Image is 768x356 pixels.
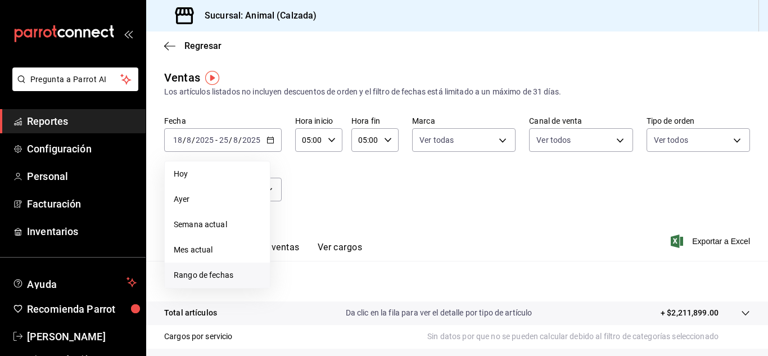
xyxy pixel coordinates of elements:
[238,136,242,145] span: /
[164,40,222,51] button: Regresar
[295,117,342,125] label: Hora inicio
[27,169,137,184] span: Personal
[27,276,122,289] span: Ayuda
[318,242,363,261] button: Ver cargos
[12,67,138,91] button: Pregunta a Parrot AI
[174,269,261,281] span: Rango de fechas
[427,331,750,343] p: Sin datos por que no se pueden calcular debido al filtro de categorías seleccionado
[164,69,200,86] div: Ventas
[164,86,750,98] div: Los artículos listados no incluyen descuentos de orden y el filtro de fechas está limitado a un m...
[164,331,233,343] p: Cargos por servicio
[27,141,137,156] span: Configuración
[8,82,138,93] a: Pregunta a Parrot AI
[183,136,186,145] span: /
[164,307,217,319] p: Total artículos
[219,136,229,145] input: --
[229,136,232,145] span: /
[174,244,261,256] span: Mes actual
[215,136,218,145] span: -
[242,136,261,145] input: ----
[192,136,195,145] span: /
[536,134,571,146] span: Ver todos
[661,307,719,319] p: + $2,211,899.00
[174,219,261,231] span: Semana actual
[27,329,137,344] span: [PERSON_NAME]
[647,117,750,125] label: Tipo de orden
[419,134,454,146] span: Ver todas
[27,196,137,211] span: Facturación
[195,136,214,145] input: ----
[27,301,137,317] span: Recomienda Parrot
[412,117,516,125] label: Marca
[351,117,399,125] label: Hora fin
[205,71,219,85] img: Tooltip marker
[182,242,362,261] div: navigation tabs
[173,136,183,145] input: --
[174,193,261,205] span: Ayer
[255,242,300,261] button: Ver ventas
[30,74,121,85] span: Pregunta a Parrot AI
[184,40,222,51] span: Regresar
[196,9,317,22] h3: Sucursal: Animal (Calzada)
[673,235,750,248] button: Exportar a Excel
[346,307,532,319] p: Da clic en la fila para ver el detalle por tipo de artículo
[164,274,750,288] p: Resumen
[174,168,261,180] span: Hoy
[186,136,192,145] input: --
[233,136,238,145] input: --
[529,117,633,125] label: Canal de venta
[27,224,137,239] span: Inventarios
[654,134,688,146] span: Ver todos
[164,117,282,125] label: Fecha
[124,29,133,38] button: open_drawer_menu
[27,114,137,129] span: Reportes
